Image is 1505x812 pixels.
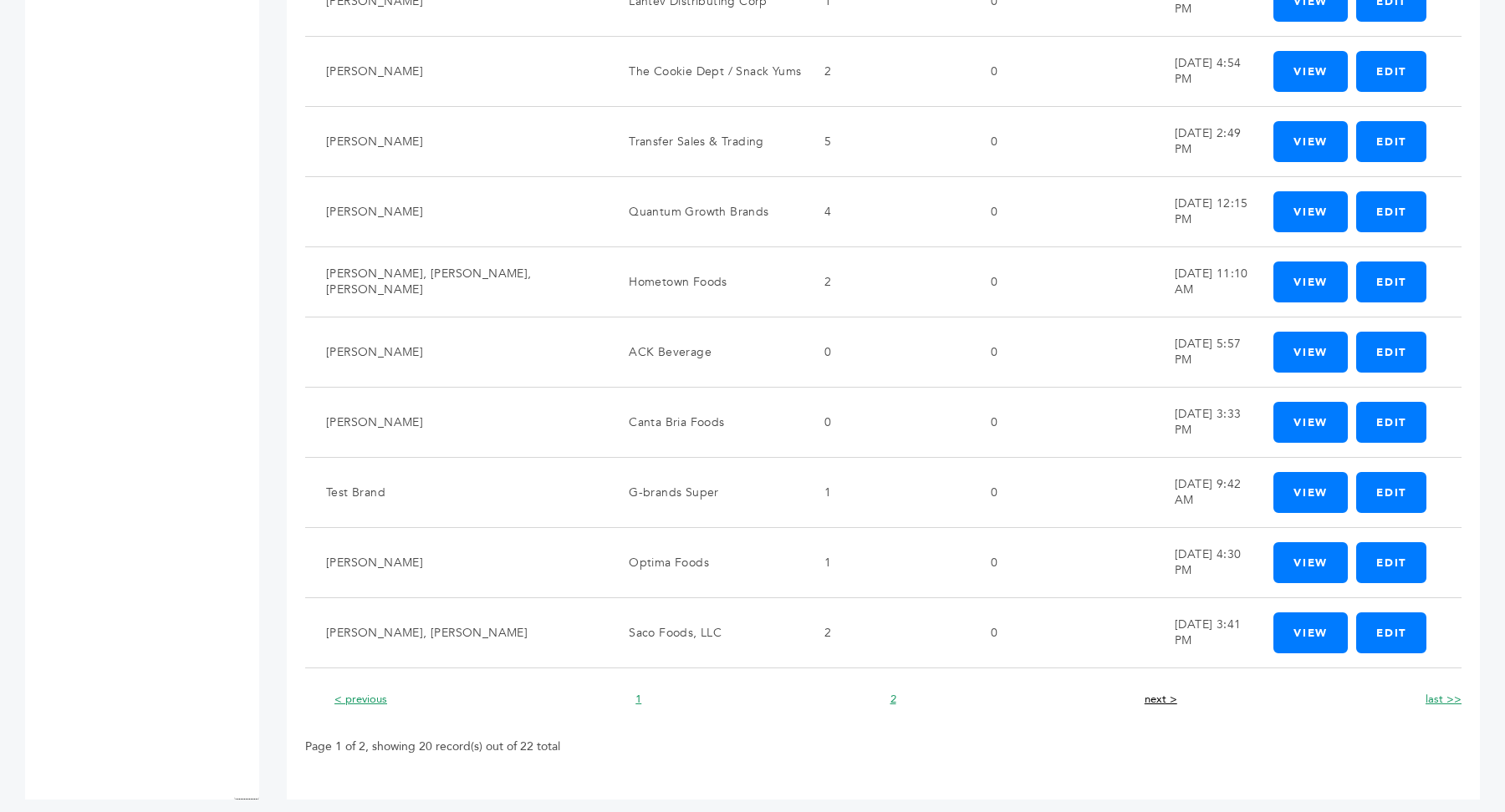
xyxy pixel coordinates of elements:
[804,527,970,597] td: 1
[804,176,970,246] td: 4
[1273,542,1348,583] a: View
[804,597,970,667] td: 2
[1154,176,1252,246] td: [DATE] 12:15 PM
[305,317,608,387] td: [PERSON_NAME]
[804,317,970,387] td: 0
[970,106,1154,176] td: 0
[334,692,387,707] a: < previous
[1154,387,1252,457] td: [DATE] 3:33 PM
[1154,597,1252,667] td: [DATE] 3:41 PM
[970,246,1154,317] td: 0
[305,527,608,597] td: [PERSON_NAME]
[970,527,1154,597] td: 0
[1154,317,1252,387] td: [DATE] 5:57 PM
[804,36,970,106] td: 2
[608,527,804,597] td: Optima Foods
[804,387,970,457] td: 0
[1273,332,1348,373] a: View
[1273,191,1348,232] a: View
[608,106,804,176] td: Transfer Sales & Trading
[1154,106,1252,176] td: [DATE] 2:49 PM
[1356,51,1426,92] a: Edit
[1356,261,1426,302] a: Edit
[1273,612,1348,653] a: View
[305,176,608,246] td: [PERSON_NAME]
[970,317,1154,387] td: 0
[305,597,608,667] td: [PERSON_NAME], [PERSON_NAME]
[305,387,608,457] td: [PERSON_NAME]
[608,246,804,317] td: Hometown Foods
[608,36,804,106] td: The Cookie Dept / Snack Yums
[1273,472,1348,513] a: View
[608,317,804,387] td: ACK Beverage
[1154,527,1252,597] td: [DATE] 4:30 PM
[970,597,1154,667] td: 0
[608,457,804,527] td: G-brands Super
[1273,402,1348,443] a: View
[1154,246,1252,317] td: [DATE] 11:10 AM
[1273,121,1348,162] a: View
[305,246,608,317] td: [PERSON_NAME], [PERSON_NAME], [PERSON_NAME]
[608,597,804,667] td: Saco Foods, LLC
[890,692,896,707] a: 2
[970,36,1154,106] td: 0
[608,387,804,457] td: Canta Bria Foods
[305,737,1462,757] p: Page 1 of 2, showing 20 record(s) out of 22 total
[1273,51,1348,92] a: View
[1154,457,1252,527] td: [DATE] 9:42 AM
[1356,121,1426,162] a: Edit
[804,457,970,527] td: 1
[305,106,608,176] td: [PERSON_NAME]
[1356,472,1426,513] a: Edit
[305,457,608,527] td: Test Brand
[1356,332,1426,373] a: Edit
[1145,692,1177,707] a: next >
[1426,692,1462,707] a: last >>
[305,36,608,106] td: [PERSON_NAME]
[1356,191,1426,232] a: Edit
[1273,261,1348,302] a: View
[970,387,1154,457] td: 0
[804,246,970,317] td: 2
[1356,402,1426,443] a: Edit
[1356,612,1426,653] a: Edit
[970,457,1154,527] td: 0
[804,106,970,176] td: 5
[970,176,1154,246] td: 0
[608,176,804,246] td: Quantum Growth Brands
[1154,36,1252,106] td: [DATE] 4:54 PM
[1356,542,1426,583] a: Edit
[635,692,641,707] a: 1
